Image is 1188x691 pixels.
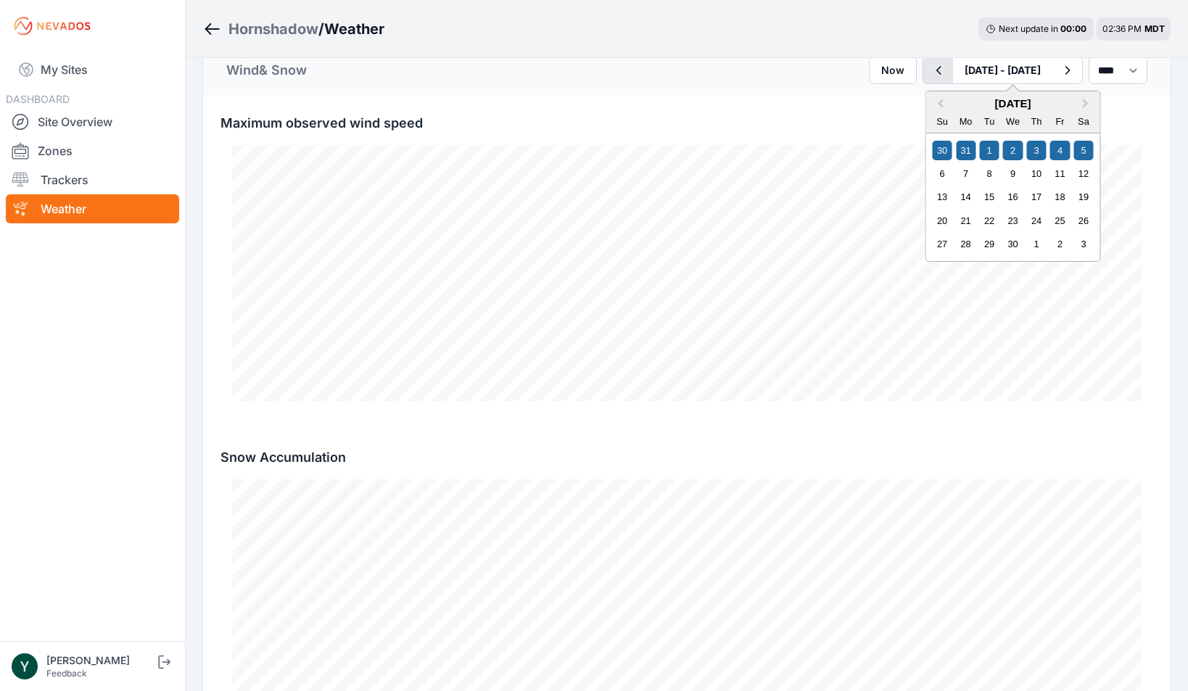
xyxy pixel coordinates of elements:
span: DASHBOARD [6,93,70,105]
a: Trackers [6,165,179,194]
button: Previous Month [928,93,951,116]
div: Wind & Snow [226,60,307,80]
div: Choose Friday, April 25th, 2025 [1050,211,1070,231]
h3: Weather [324,19,384,39]
div: Choose Monday, March 31st, 2025 [956,141,975,160]
div: Choose Thursday, May 1st, 2025 [1026,234,1046,254]
div: Snow Accumulation [203,430,1171,468]
div: Choose Sunday, April 20th, 2025 [933,211,952,231]
div: Choose Thursday, April 24th, 2025 [1026,211,1046,231]
div: Choose Saturday, April 26th, 2025 [1073,211,1093,231]
div: Friday [1050,112,1070,131]
a: Site Overview [6,107,179,136]
button: Now [869,57,917,84]
div: Wednesday [1003,112,1023,131]
a: Weather [6,194,179,223]
div: Choose Date [925,91,1101,262]
div: Choose Saturday, April 5th, 2025 [1073,141,1093,160]
nav: Breadcrumb [203,10,384,48]
div: Choose Tuesday, April 15th, 2025 [979,187,999,207]
div: Choose Wednesday, April 9th, 2025 [1003,164,1023,183]
button: Next Month [1076,93,1099,116]
span: 02:36 PM [1102,23,1142,34]
div: Choose Monday, April 28th, 2025 [956,234,975,254]
div: Choose Sunday, March 30th, 2025 [933,141,952,160]
div: Choose Tuesday, April 8th, 2025 [979,164,999,183]
div: Saturday [1073,112,1093,131]
div: Maximum observed wind speed [203,96,1171,133]
div: Choose Friday, April 4th, 2025 [1050,141,1070,160]
button: [DATE] - [DATE] [953,57,1052,83]
div: Choose Thursday, April 3rd, 2025 [1026,141,1046,160]
a: Hornshadow [228,19,318,39]
img: Yezin Taha [12,653,38,679]
div: Choose Monday, April 7th, 2025 [956,164,975,183]
div: Choose Thursday, April 10th, 2025 [1026,164,1046,183]
span: / [318,19,324,39]
h2: [DATE] [926,97,1100,109]
div: Choose Friday, April 11th, 2025 [1050,164,1070,183]
div: [PERSON_NAME] [46,653,155,668]
div: Choose Wednesday, April 30th, 2025 [1003,234,1023,254]
div: 00 : 00 [1060,23,1086,35]
div: Monday [956,112,975,131]
div: Choose Tuesday, April 29th, 2025 [979,234,999,254]
span: Next update in [999,23,1058,34]
div: Choose Saturday, April 19th, 2025 [1073,187,1093,207]
div: Choose Saturday, May 3rd, 2025 [1073,234,1093,254]
div: Choose Monday, April 14th, 2025 [956,187,975,207]
a: Zones [6,136,179,165]
a: Feedback [46,668,87,679]
div: Choose Sunday, April 13th, 2025 [933,187,952,207]
div: Choose Wednesday, April 16th, 2025 [1003,187,1023,207]
div: Choose Wednesday, April 23rd, 2025 [1003,211,1023,231]
img: Nevados [12,15,93,38]
div: Choose Tuesday, April 22nd, 2025 [979,211,999,231]
div: Choose Wednesday, April 2nd, 2025 [1003,141,1023,160]
div: Choose Thursday, April 17th, 2025 [1026,187,1046,207]
div: Choose Monday, April 21st, 2025 [956,211,975,231]
a: My Sites [6,52,179,87]
span: MDT [1144,23,1165,34]
div: Choose Sunday, April 27th, 2025 [933,234,952,254]
div: Choose Friday, May 2nd, 2025 [1050,234,1070,254]
div: Choose Friday, April 18th, 2025 [1050,187,1070,207]
div: Choose Sunday, April 6th, 2025 [933,164,952,183]
div: Month April, 2025 [931,138,1095,256]
div: Sunday [933,112,952,131]
div: Choose Saturday, April 12th, 2025 [1073,164,1093,183]
div: Choose Tuesday, April 1st, 2025 [979,141,999,160]
div: Tuesday [979,112,999,131]
div: Thursday [1026,112,1046,131]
